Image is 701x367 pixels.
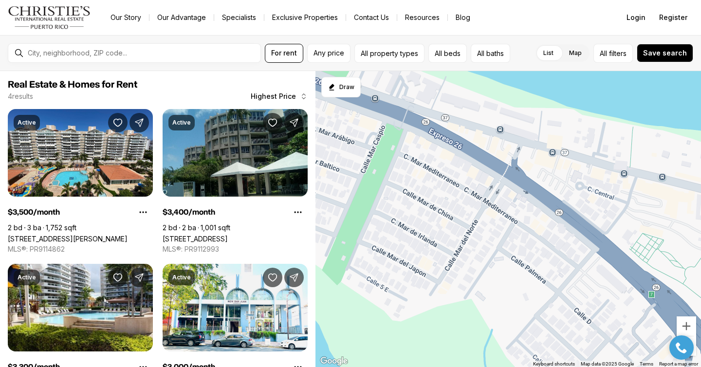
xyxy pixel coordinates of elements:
[653,8,693,27] button: Register
[600,48,607,58] span: All
[471,44,510,63] button: All baths
[214,11,264,24] a: Specialists
[103,11,149,24] a: Our Story
[163,235,228,243] a: PINEGROVE Road 187 ISLA VERDE #B26, CAROLINA PR, 00979
[397,11,447,24] a: Resources
[271,49,297,57] span: For rent
[18,274,36,281] p: Active
[251,92,296,100] span: Highest Price
[8,235,128,243] a: 9550 DIAZ WAY #922, CAROLINA PR, 00979
[637,44,693,62] button: Save search
[263,113,282,132] button: Save Property: PINEGROVE Road 187 ISLA VERDE #B26
[129,268,149,287] button: Share Property
[149,11,214,24] a: Our Advantage
[643,49,687,57] span: Save search
[264,11,346,24] a: Exclusive Properties
[284,113,304,132] button: Share Property
[428,44,467,63] button: All beds
[621,8,651,27] button: Login
[677,316,696,336] button: Zoom in
[129,113,149,132] button: Share Property
[263,268,282,287] button: Save Property: 6471 AVE. ISLA VERDE, NEW SAN JUAN COND. #2
[8,80,137,90] span: Real Estate & Homes for Rent
[245,87,314,106] button: Highest Price
[8,92,33,100] p: 4 results
[346,11,397,24] button: Contact Us
[321,77,361,97] button: Start drawing
[448,11,478,24] a: Blog
[307,44,350,63] button: Any price
[18,119,36,127] p: Active
[265,44,303,63] button: For rent
[561,44,590,62] label: Map
[133,202,153,222] button: Property options
[108,268,128,287] button: Save Property: 9546 ASTRALIS RESIDENCES & CLUB #1005
[659,14,687,21] span: Register
[535,44,561,62] label: List
[640,361,653,367] a: Terms (opens in new tab)
[609,48,627,58] span: filters
[314,49,344,57] span: Any price
[172,119,191,127] p: Active
[593,44,633,63] button: Allfilters
[284,268,304,287] button: Share Property
[581,361,634,367] span: Map data ©2025 Google
[354,44,424,63] button: All property types
[108,113,128,132] button: Save Property: 9550 DIAZ WAY #922
[627,14,646,21] span: Login
[8,6,91,29] img: logo
[172,274,191,281] p: Active
[288,202,308,222] button: Property options
[659,361,698,367] a: Report a map error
